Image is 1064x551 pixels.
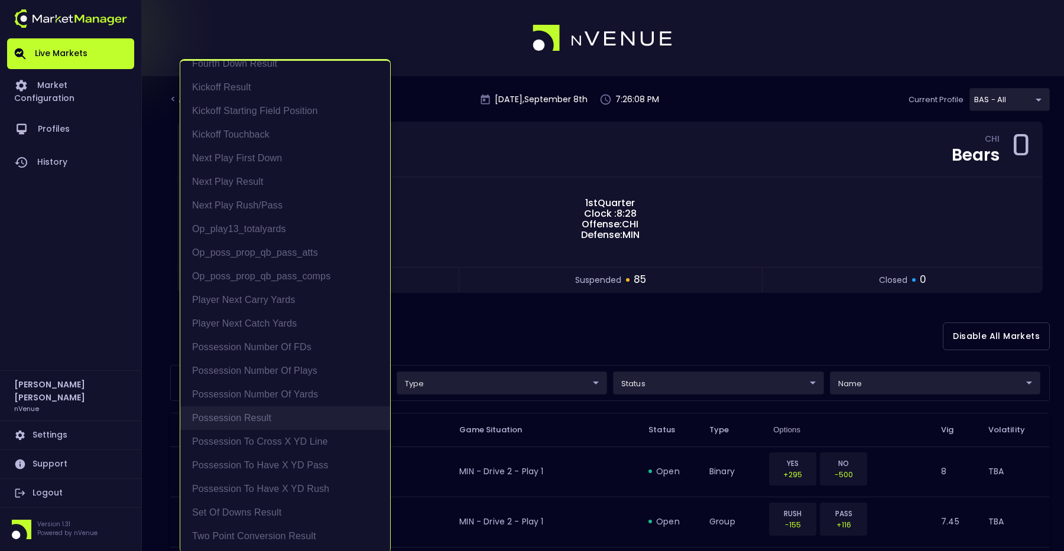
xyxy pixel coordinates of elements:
li: Next Play Rush/Pass [180,194,390,217]
li: Possession Result [180,406,390,430]
li: Next Play Result [180,170,390,194]
li: Possession to Cross X YD Line [180,430,390,454]
li: Possession Number of Plays [180,359,390,383]
li: Fourth Down Result [180,52,390,76]
li: op_play13_totalyards [180,217,390,241]
li: Kickoff Result [180,76,390,99]
li: Two Point Conversion Result [180,524,390,548]
li: Kickoff Touchback [180,123,390,146]
li: Possession Number of FDs [180,335,390,359]
li: Possession to Have X YD Pass [180,454,390,477]
li: Kickoff Starting Field Position [180,99,390,123]
li: Possession to Have X YD Rush [180,477,390,501]
li: Possession Number of Yards [180,383,390,406]
li: Player Next Catch Yards [180,312,390,335]
li: Set of Downs Result [180,501,390,524]
li: op_poss_prop_qb_pass_atts [180,241,390,265]
li: op_poss_prop_qb_pass_comps [180,265,390,288]
li: Next Play First Down [180,146,390,170]
li: Player Next Carry Yards [180,288,390,312]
